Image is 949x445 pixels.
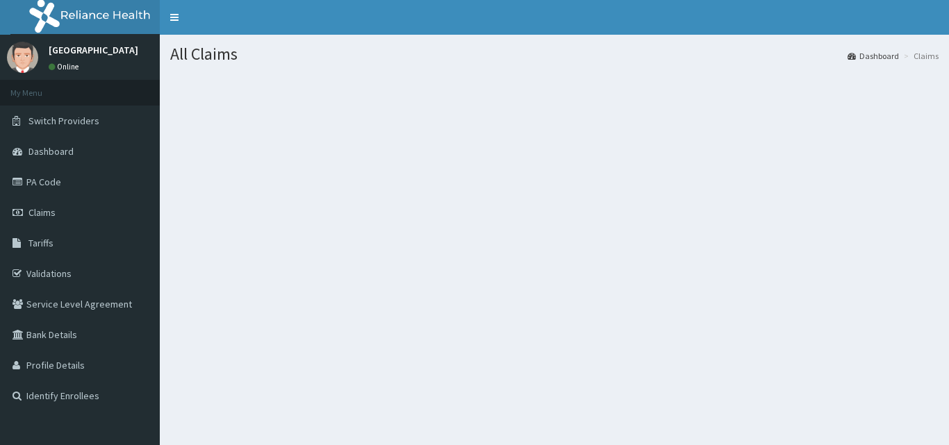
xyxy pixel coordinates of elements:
[49,45,138,55] p: [GEOGRAPHIC_DATA]
[28,115,99,127] span: Switch Providers
[28,206,56,219] span: Claims
[28,145,74,158] span: Dashboard
[7,42,38,73] img: User Image
[49,62,82,72] a: Online
[848,50,899,62] a: Dashboard
[28,237,53,249] span: Tariffs
[170,45,939,63] h1: All Claims
[900,50,939,62] li: Claims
